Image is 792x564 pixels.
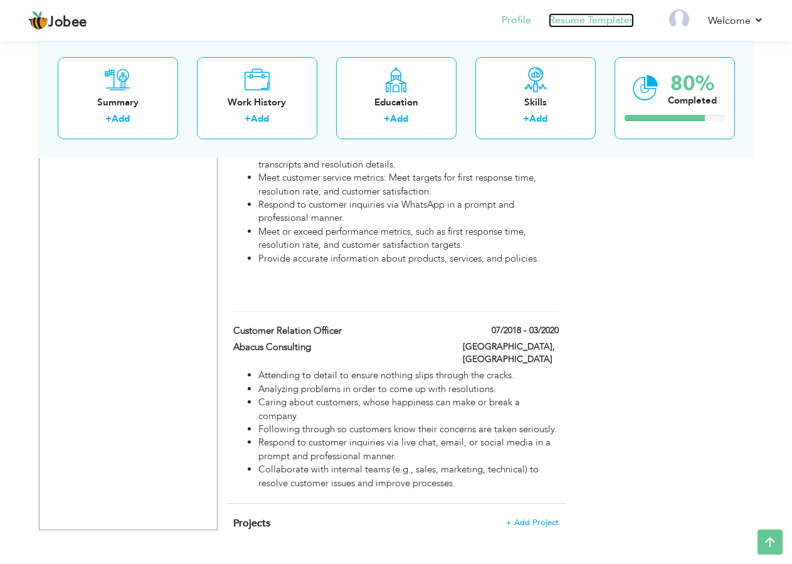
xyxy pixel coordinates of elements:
label: Abacus Consulting [233,341,444,354]
a: Add [251,112,269,125]
img: Profile Img [669,9,689,29]
label: Customer Relation Officer [233,324,444,338]
li: Provide accurate information about products, services, and policies. [258,252,558,292]
div: Work History [207,95,307,109]
span: Projects [233,516,270,530]
div: Summary [68,95,168,109]
li: Respond to customer inquiries via live chat, email, or social media in a prompt and professional ... [258,436,558,463]
li: Keep accurate records of customer interactions, including chat transcripts and resolution details. [258,144,558,171]
label: + [245,112,251,125]
li: Meet customer service metrics: Meet targets for first response time, resolution rate, and custome... [258,171,558,198]
a: Add [112,112,130,125]
label: + [105,112,112,125]
label: + [523,112,529,125]
a: Profile [502,13,531,28]
a: Resume Templates [549,13,634,28]
li: Caring about customers, whose happiness can make or break a company. [258,396,558,423]
label: [GEOGRAPHIC_DATA], [GEOGRAPHIC_DATA] [463,341,559,366]
span: + Add Project [506,518,559,527]
div: Skills [485,95,586,109]
img: jobee.io [28,11,48,31]
div: 80% [668,73,717,93]
li: Respond to customer inquiries via WhatsApp in a prompt and professional manner. [258,198,558,225]
a: Add [390,112,408,125]
li: Meet or exceed performance metrics, such as first response time, resolution rate, and customer sa... [258,225,558,252]
li: Attending to detail to ensure nothing slips through the cracks. [258,369,558,382]
li: Collaborate with internal teams (e.g., sales, marketing, technical) to resolve customer issues an... [258,463,558,490]
li: Following through so customers know their concerns are taken seriously. [258,423,558,436]
div: Completed [668,93,717,107]
a: Jobee [28,11,87,31]
a: Add [529,112,547,125]
a: Welcome [708,13,764,28]
h4: This helps to highlight the project, tools and skills you have worked on. [233,517,558,529]
label: 07/2018 - 03/2020 [492,324,559,337]
div: Education [346,95,446,109]
label: + [384,112,390,125]
span: Jobee [48,16,87,29]
li: Analyzing problems in order to come up with resolutions. [258,383,558,396]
